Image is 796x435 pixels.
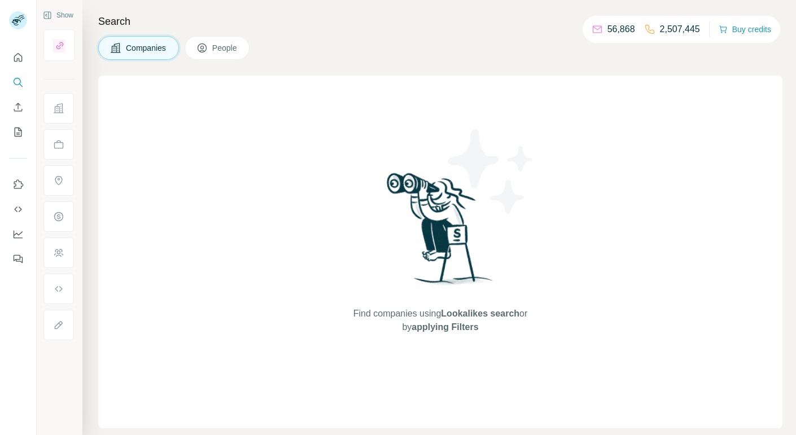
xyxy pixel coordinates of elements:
p: 2,507,445 [660,23,700,36]
p: 56,868 [607,23,635,36]
button: Feedback [9,249,27,269]
span: applying Filters [412,322,478,332]
span: Find companies using or by [350,307,531,334]
button: Quick start [9,47,27,68]
button: Use Surfe API [9,199,27,219]
button: My lists [9,122,27,142]
button: Show [35,7,81,24]
h4: Search [98,14,782,29]
button: Search [9,72,27,93]
button: Enrich CSV [9,97,27,117]
span: People [212,42,238,54]
button: Buy credits [719,21,771,37]
button: Use Surfe on LinkedIn [9,174,27,195]
span: Lookalikes search [441,309,519,318]
button: Dashboard [9,224,27,244]
img: Surfe Illustration - Woman searching with binoculars [382,170,499,296]
span: Companies [126,42,167,54]
img: Surfe Illustration - Stars [440,121,542,222]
